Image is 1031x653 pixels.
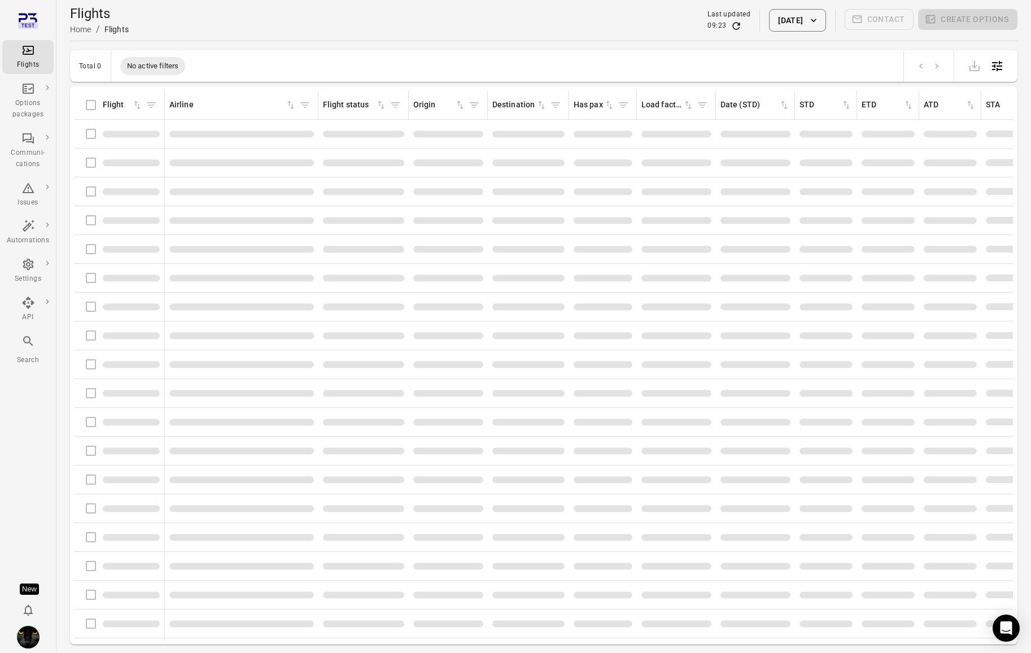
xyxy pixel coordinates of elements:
[7,312,49,323] div: API
[96,23,100,36] li: /
[7,355,49,366] div: Search
[963,60,986,71] span: Please make a selection to export
[7,273,49,285] div: Settings
[2,128,54,173] a: Communi-cations
[492,99,547,111] div: Sort by destination in ascending order
[169,99,296,111] div: Sort by airline in ascending order
[20,584,39,595] div: Tooltip anchor
[70,23,129,36] nav: Breadcrumbs
[387,97,404,114] span: Filter by flight status
[296,97,313,114] span: Filter by airline
[707,9,750,20] div: Last updated
[641,99,694,111] div: Sort by load factor in ascending order
[845,9,914,32] span: Please make a selection to create communications
[2,178,54,212] a: Issues
[986,55,1008,77] button: Open table configuration
[769,9,825,32] button: [DATE]
[720,99,790,111] div: Sort by date (STD) in ascending order
[7,147,49,170] div: Communi-cations
[2,216,54,250] a: Automations
[924,99,976,111] div: Sort by ATD in ascending order
[2,40,54,74] a: Flights
[17,599,40,621] button: Notifications
[323,99,387,111] div: Sort by flight status in ascending order
[103,99,143,111] div: Sort by flight in ascending order
[7,98,49,120] div: Options packages
[2,331,54,369] button: Search
[70,25,91,34] a: Home
[7,197,49,208] div: Issues
[918,9,1017,32] span: Please make a selection to create an option package
[7,59,49,71] div: Flights
[2,254,54,288] a: Settings
[466,97,483,114] span: Filter by origin
[913,59,945,73] nav: pagination navigation
[70,5,129,23] h1: Flights
[862,99,914,111] div: Sort by ETD in ascending order
[17,626,40,648] img: images
[7,235,49,246] div: Automations
[104,24,129,35] div: Flights
[574,99,615,111] div: Sort by has pax in ascending order
[547,97,564,114] span: Filter by destination
[413,99,466,111] div: Sort by origin in ascending order
[707,20,726,32] div: 09:23
[2,293,54,327] a: API
[143,97,160,114] span: Filter by flight
[12,621,44,653] button: Iris
[993,615,1020,642] div: Open Intercom Messenger
[120,60,186,72] span: No active filters
[615,97,632,114] span: Filter by has pax
[800,99,852,111] div: Sort by STD in ascending order
[2,79,54,124] a: Options packages
[79,62,102,70] div: Total 0
[694,97,711,114] span: Filter by load factor
[731,20,742,32] button: Refresh data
